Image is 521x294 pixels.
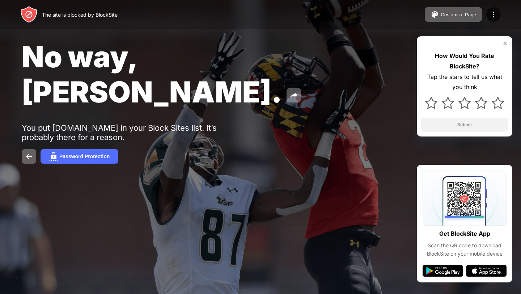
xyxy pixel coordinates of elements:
[502,41,508,46] img: rate-us-close.svg
[475,97,487,109] img: star.svg
[421,72,508,93] div: Tap the stars to tell us what you think
[442,97,454,109] img: star.svg
[439,228,490,239] div: Get BlockSite App
[22,39,282,109] span: No way, [PERSON_NAME].
[421,118,508,132] button: Submit
[22,123,245,142] div: You put [DOMAIN_NAME] in your Block Sites list. It’s probably there for a reason.
[41,149,118,164] button: Password Protection
[423,241,507,258] div: Scan the QR code to download BlockSite on your mobile device
[425,97,437,109] img: star.svg
[458,97,471,109] img: star.svg
[489,10,498,19] img: menu-icon.svg
[466,265,507,277] img: app-store.svg
[20,6,38,23] img: header-logo.svg
[289,91,298,100] img: share.svg
[421,51,508,72] div: How Would You Rate BlockSite?
[425,7,482,22] button: Customize Page
[431,10,439,19] img: pallet.svg
[492,97,504,109] img: star.svg
[25,152,33,161] img: back.svg
[441,12,476,17] div: Customize Page
[423,265,463,277] img: google-play.svg
[42,12,118,18] div: The site is blocked by BlockSite
[59,154,110,159] div: Password Protection
[49,152,58,161] img: password.svg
